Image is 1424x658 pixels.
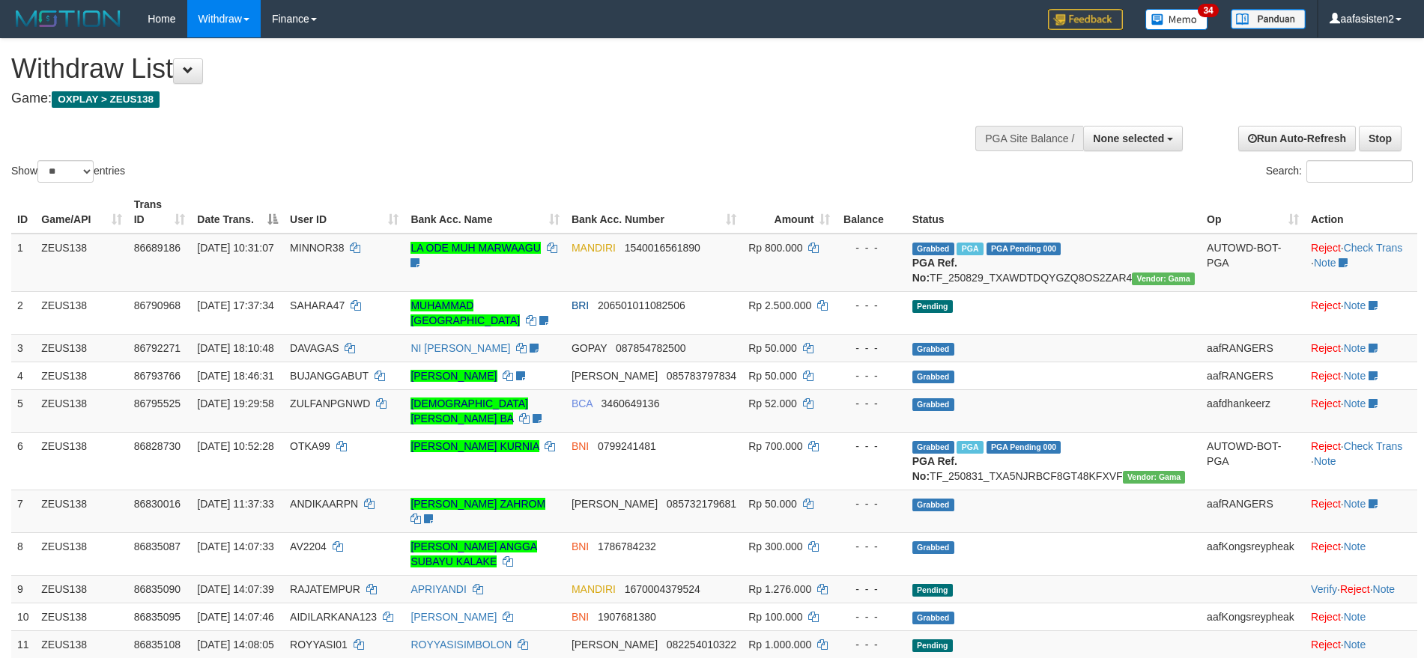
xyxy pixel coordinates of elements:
[912,257,957,284] b: PGA Ref. No:
[1311,397,1341,409] a: Reject
[134,397,181,409] span: 86795525
[748,370,797,382] span: Rp 50.000
[134,540,181,552] span: 86835087
[748,583,811,595] span: Rp 1.276.000
[598,540,656,552] span: Copy 1786784232 to clipboard
[1305,389,1417,432] td: ·
[748,242,802,254] span: Rp 800.000
[410,370,497,382] a: [PERSON_NAME]
[197,342,273,354] span: [DATE] 18:10:48
[410,397,528,424] a: [DEMOGRAPHIC_DATA][PERSON_NAME] BA
[11,291,35,334] td: 2
[572,639,658,651] span: [PERSON_NAME]
[290,397,370,409] span: ZULFANPGNWD
[1201,389,1305,432] td: aafdhankeerz
[1201,603,1305,630] td: aafKongsreypheak
[572,583,616,595] span: MANDIRI
[748,299,811,311] span: Rp 2.500.000
[35,291,127,334] td: ZEUS138
[197,583,273,595] span: [DATE] 14:07:39
[842,439,900,454] div: - - -
[748,498,797,510] span: Rp 50.000
[748,440,802,452] span: Rp 700.000
[1305,532,1417,575] td: ·
[912,541,954,554] span: Grabbed
[1266,160,1413,183] label: Search:
[11,334,35,362] td: 3
[1344,242,1403,254] a: Check Trans
[11,54,934,84] h1: Withdraw List
[37,160,94,183] select: Showentries
[1311,639,1341,651] a: Reject
[290,583,360,595] span: RAJATEMPUR
[1145,9,1208,30] img: Button%20Memo.svg
[1314,455,1336,467] a: Note
[667,370,736,382] span: Copy 085783797834 to clipboard
[842,396,900,411] div: - - -
[11,160,125,183] label: Show entries
[842,298,900,313] div: - - -
[912,612,954,624] span: Grabbed
[572,540,589,552] span: BNI
[35,603,127,630] td: ZEUS138
[290,611,377,623] span: AIDILARKANA123
[912,343,954,356] span: Grabbed
[134,611,181,623] span: 86835095
[572,397,593,409] span: BCA
[987,243,1061,255] span: PGA Pending
[1344,498,1366,510] a: Note
[572,440,589,452] span: BNI
[410,540,537,567] a: [PERSON_NAME] ANGGA SUBAYU KALAKE
[957,441,983,454] span: Marked by aafsreyleap
[748,611,802,623] span: Rp 100.000
[1305,603,1417,630] td: ·
[35,490,127,532] td: ZEUS138
[842,582,900,597] div: - - -
[1311,242,1341,254] a: Reject
[625,242,700,254] span: Copy 1540016561890 to clipboard
[1344,397,1366,409] a: Note
[197,440,273,452] span: [DATE] 10:52:28
[912,441,954,454] span: Grabbed
[134,583,181,595] span: 86835090
[572,498,658,510] span: [PERSON_NAME]
[1344,611,1366,623] a: Note
[11,362,35,389] td: 4
[1311,299,1341,311] a: Reject
[1344,540,1366,552] a: Note
[1198,4,1218,17] span: 34
[405,191,566,234] th: Bank Acc. Name: activate to sort column ascending
[1201,191,1305,234] th: Op: activate to sort column ascending
[912,243,954,255] span: Grabbed
[598,440,656,452] span: Copy 0799241481 to clipboard
[134,440,181,452] span: 86828730
[906,234,1201,292] td: TF_250829_TXAWDTDQYGZQ8OS2ZAR4
[1201,532,1305,575] td: aafKongsreypheak
[1238,126,1356,151] a: Run Auto-Refresh
[290,440,330,452] span: OTKA99
[11,630,35,658] td: 11
[197,299,273,311] span: [DATE] 17:37:34
[1311,370,1341,382] a: Reject
[1201,362,1305,389] td: aafRANGERS
[1201,234,1305,292] td: AUTOWD-BOT-PGA
[1311,440,1341,452] a: Reject
[410,299,520,326] a: MUHAMMAD [GEOGRAPHIC_DATA]
[1305,490,1417,532] td: ·
[987,441,1061,454] span: PGA Pending
[290,342,339,354] span: DAVAGAS
[11,389,35,432] td: 5
[134,639,181,651] span: 86835108
[191,191,284,234] th: Date Trans.: activate to sort column descending
[197,611,273,623] span: [DATE] 14:07:46
[1305,334,1417,362] td: ·
[11,234,35,292] td: 1
[1344,342,1366,354] a: Note
[842,539,900,554] div: - - -
[11,7,125,30] img: MOTION_logo.png
[35,362,127,389] td: ZEUS138
[748,342,797,354] span: Rp 50.000
[11,432,35,490] td: 6
[197,370,273,382] span: [DATE] 18:46:31
[616,342,685,354] span: Copy 087854782500 to clipboard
